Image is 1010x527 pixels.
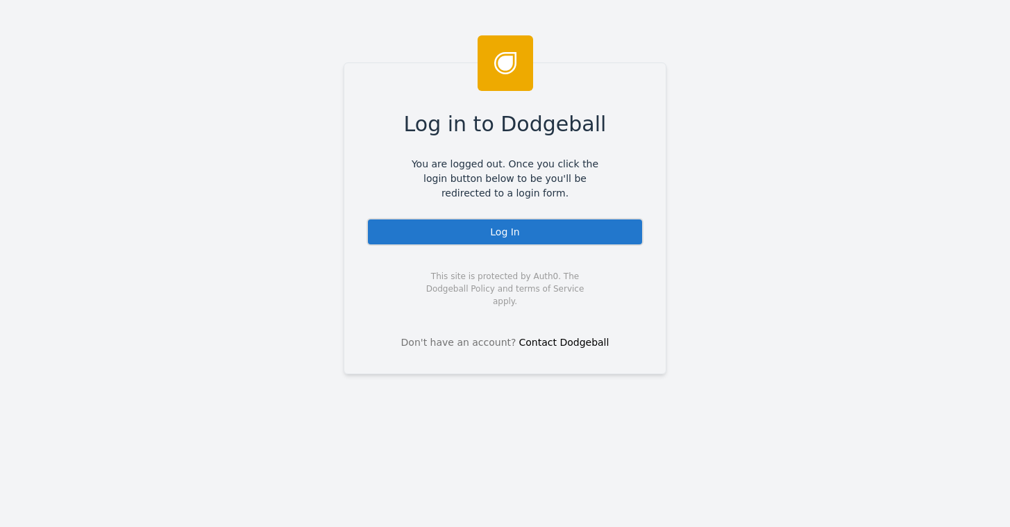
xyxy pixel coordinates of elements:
[401,157,609,201] span: You are logged out. Once you click the login button below to be you'll be redirected to a login f...
[404,108,607,140] span: Log in to Dodgeball
[519,337,609,348] a: Contact Dodgeball
[414,270,596,308] span: This site is protected by Auth0. The Dodgeball Policy and terms of Service apply.
[367,218,643,246] div: Log In
[401,335,516,350] span: Don't have an account?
